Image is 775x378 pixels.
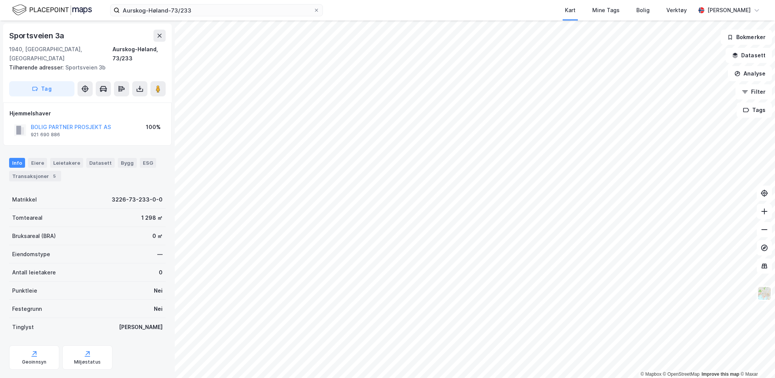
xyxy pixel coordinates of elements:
[12,213,43,222] div: Tomteareal
[737,342,775,378] iframe: Chat Widget
[737,342,775,378] div: Kontrollprogram for chat
[9,171,61,181] div: Transaksjoner
[12,286,37,295] div: Punktleie
[12,250,50,259] div: Eiendomstype
[702,372,739,377] a: Improve this map
[12,304,42,313] div: Festegrunn
[146,123,161,132] div: 100%
[641,372,661,377] a: Mapbox
[9,45,112,63] div: 1940, [GEOGRAPHIC_DATA], [GEOGRAPHIC_DATA]
[592,6,620,15] div: Mine Tags
[726,48,772,63] button: Datasett
[9,158,25,168] div: Info
[141,213,163,222] div: 1 298 ㎡
[112,195,163,204] div: 3226-73-233-0-0
[74,359,101,365] div: Miljøstatus
[152,232,163,241] div: 0 ㎡
[636,6,650,15] div: Bolig
[154,304,163,313] div: Nei
[12,195,37,204] div: Matrikkel
[735,84,772,99] button: Filter
[12,3,92,17] img: logo.f888ab2527a4732fd821a326f86c7f29.svg
[31,132,60,138] div: 921 690 886
[140,158,156,168] div: ESG
[51,172,58,180] div: 5
[666,6,687,15] div: Verktøy
[9,30,66,42] div: Sportsveien 3a
[663,372,700,377] a: OpenStreetMap
[50,158,83,168] div: Leietakere
[12,268,56,277] div: Antall leietakere
[707,6,751,15] div: [PERSON_NAME]
[154,286,163,295] div: Nei
[118,158,137,168] div: Bygg
[12,323,34,332] div: Tinglyst
[9,109,165,118] div: Hjemmelshaver
[728,66,772,81] button: Analyse
[737,102,772,118] button: Tags
[120,5,313,16] input: Søk på adresse, matrikkel, gårdeiere, leietakere eller personer
[12,232,56,241] div: Bruksareal (BRA)
[112,45,166,63] div: Aurskog-Høland, 73/233
[757,286,772,301] img: Z
[9,81,74,96] button: Tag
[9,64,65,71] span: Tilhørende adresser:
[565,6,576,15] div: Kart
[22,359,47,365] div: Geoinnsyn
[86,158,115,168] div: Datasett
[28,158,47,168] div: Eiere
[157,250,163,259] div: —
[159,268,163,277] div: 0
[9,63,160,72] div: Sportsveien 3b
[721,30,772,45] button: Bokmerker
[119,323,163,332] div: [PERSON_NAME]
